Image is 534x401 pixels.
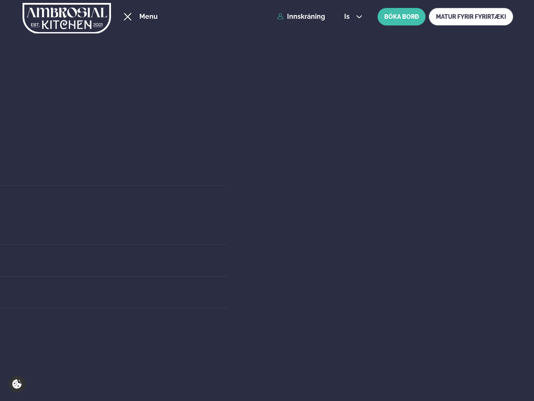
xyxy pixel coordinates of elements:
[378,8,426,25] button: BÓKA BORÐ
[8,376,25,393] a: Cookie settings
[23,1,111,36] img: logo
[429,8,513,25] a: MATUR FYRIR FYRIRTÆKI
[338,13,369,20] button: is
[123,12,133,22] button: hamburger
[344,13,352,20] span: is
[277,13,325,20] a: Innskráning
